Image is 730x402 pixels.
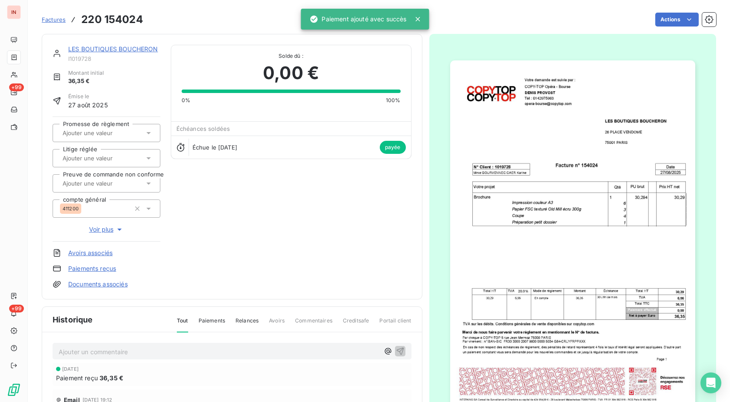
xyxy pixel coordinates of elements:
[62,366,79,372] span: [DATE]
[42,15,66,24] a: Factures
[7,383,21,397] img: Logo LeanPay
[9,83,24,91] span: +99
[379,317,411,332] span: Portail client
[295,317,332,332] span: Commentaires
[343,317,369,332] span: Creditsafe
[9,305,24,312] span: +99
[62,154,149,162] input: Ajouter une valeur
[269,317,285,332] span: Avoirs
[68,45,158,53] a: LES BOUTIQUES BOUCHERON
[655,13,699,27] button: Actions
[42,16,66,23] span: Factures
[63,206,79,211] span: 411200
[62,179,149,187] input: Ajouter une valeur
[68,77,104,86] span: 36,35 €
[177,317,188,332] span: Tout
[199,317,225,332] span: Paiements
[68,55,160,62] span: I1019728
[7,5,21,19] div: IN
[53,314,93,326] span: Historique
[68,280,128,289] a: Documents associés
[62,129,149,137] input: Ajouter une valeur
[182,96,190,104] span: 0%
[68,264,116,273] a: Paiements reçus
[386,96,401,104] span: 100%
[176,125,230,132] span: Échéances soldées
[309,11,406,27] div: Paiement ajouté avec succès
[53,225,160,234] button: Voir plus
[380,141,406,154] span: payée
[56,373,98,382] span: Paiement reçu
[263,60,319,86] span: 0,00 €
[68,93,108,100] span: Émise le
[100,373,123,382] span: 36,35 €
[236,317,259,332] span: Relances
[700,372,721,393] div: Open Intercom Messenger
[68,100,108,110] span: 27 août 2025
[81,12,143,27] h3: 220 154024
[192,144,237,151] span: Échue le [DATE]
[89,225,124,234] span: Voir plus
[68,249,113,257] a: Avoirs associés
[182,52,401,60] span: Solde dû :
[68,69,104,77] span: Montant initial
